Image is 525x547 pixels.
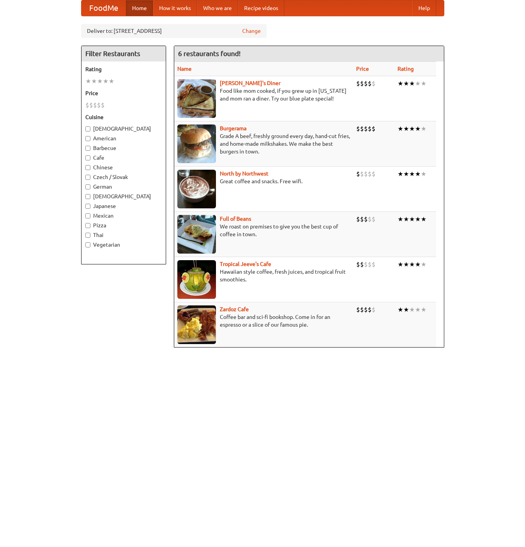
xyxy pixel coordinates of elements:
[409,305,415,314] li: ★
[372,79,375,88] li: $
[85,77,91,85] li: ★
[85,135,162,142] label: American
[415,305,421,314] li: ★
[85,212,162,220] label: Mexican
[409,124,415,133] li: ★
[398,124,403,133] li: ★
[364,305,368,314] li: $
[85,101,89,109] li: $
[177,66,192,72] a: Name
[368,124,372,133] li: $
[356,124,360,133] li: $
[372,170,375,178] li: $
[364,215,368,223] li: $
[91,77,97,85] li: ★
[177,305,216,344] img: zardoz.jpg
[398,260,403,269] li: ★
[177,170,216,208] img: north.jpg
[177,79,216,118] img: sallys.jpg
[109,77,114,85] li: ★
[421,260,426,269] li: ★
[81,24,267,38] div: Deliver to: [STREET_ADDRESS]
[421,305,426,314] li: ★
[85,136,90,141] input: American
[85,113,162,121] h5: Cuisine
[101,101,105,109] li: $
[409,79,415,88] li: ★
[85,89,162,97] h5: Price
[415,215,421,223] li: ★
[372,124,375,133] li: $
[177,313,350,329] p: Coffee bar and sci-fi bookshop. Come in for an espresso or a slice of our famous pie.
[177,177,350,185] p: Great coffee and snacks. Free wifi.
[368,305,372,314] li: $
[85,222,162,229] label: Pizza
[177,215,216,254] img: beans.jpg
[372,215,375,223] li: $
[412,0,436,16] a: Help
[403,79,409,88] li: ★
[85,241,162,249] label: Vegetarian
[85,155,90,160] input: Cafe
[177,124,216,163] img: burgerama.jpg
[409,170,415,178] li: ★
[93,101,97,109] li: $
[415,260,421,269] li: ★
[220,80,280,86] a: [PERSON_NAME]'s Diner
[403,124,409,133] li: ★
[368,215,372,223] li: $
[364,260,368,269] li: $
[89,101,93,109] li: $
[403,170,409,178] li: ★
[85,213,90,218] input: Mexican
[177,223,350,238] p: We roast on premises to give you the best cup of coffee in town.
[220,306,249,312] a: Zardoz Cafe
[220,170,268,177] a: North by Northwest
[415,170,421,178] li: ★
[85,223,90,228] input: Pizza
[356,305,360,314] li: $
[85,175,90,180] input: Czech / Slovak
[220,261,271,267] b: Tropical Jeeve's Cafe
[368,79,372,88] li: $
[398,215,403,223] li: ★
[177,132,350,155] p: Grade A beef, freshly ground every day, hand-cut fries, and home-made milkshakes. We make the bes...
[85,193,162,200] label: [DEMOGRAPHIC_DATA]
[356,66,369,72] a: Price
[409,260,415,269] li: ★
[85,65,162,73] h5: Rating
[356,215,360,223] li: $
[403,260,409,269] li: ★
[364,124,368,133] li: $
[177,260,216,299] img: jeeves.jpg
[364,170,368,178] li: $
[421,215,426,223] li: ★
[85,231,162,239] label: Thai
[360,124,364,133] li: $
[97,77,103,85] li: ★
[82,0,126,16] a: FoodMe
[356,260,360,269] li: $
[421,170,426,178] li: ★
[97,101,101,109] li: $
[177,268,350,283] p: Hawaiian style coffee, fresh juices, and tropical fruit smoothies.
[220,216,251,222] a: Full of Beans
[238,0,284,16] a: Recipe videos
[85,204,90,209] input: Japanese
[356,170,360,178] li: $
[85,202,162,210] label: Japanese
[421,124,426,133] li: ★
[360,79,364,88] li: $
[372,260,375,269] li: $
[409,215,415,223] li: ★
[85,125,162,133] label: [DEMOGRAPHIC_DATA]
[85,194,90,199] input: [DEMOGRAPHIC_DATA]
[85,173,162,181] label: Czech / Slovak
[220,125,246,131] a: Burgerama
[360,305,364,314] li: $
[177,87,350,102] p: Food like mom cooked, if you grew up in [US_STATE] and mom ran a diner. Try our blue plate special!
[85,183,162,191] label: German
[197,0,238,16] a: Who we are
